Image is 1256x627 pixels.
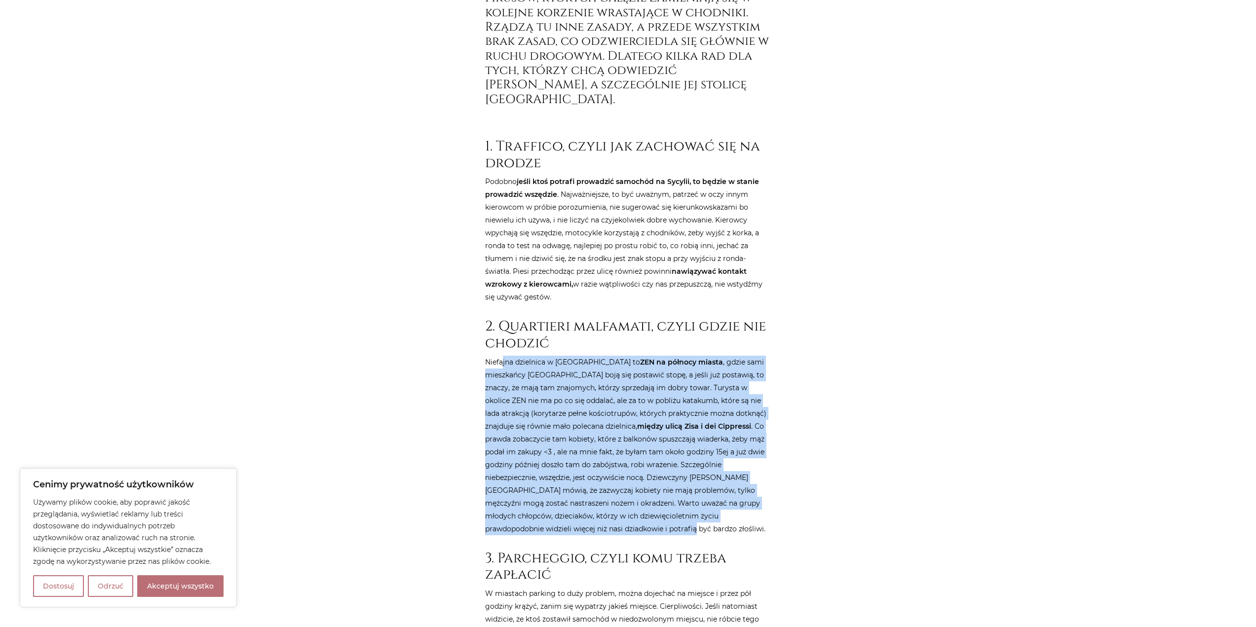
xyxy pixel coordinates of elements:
[485,177,759,199] strong: jeśli ktoś potrafi prowadzić samochód na Sycylii, to będzie w stanie prowadzić wszędzie
[637,422,751,431] strong: między ulicą Zisa i dei Cippressi
[33,479,224,490] p: Cenimy prywatność użytkowników
[485,356,771,535] p: Niefajna dzielnica w [GEOGRAPHIC_DATA] to , gdzie sami mieszkańcy [GEOGRAPHIC_DATA] boją się post...
[485,550,771,583] h2: 3. Parcheggio, czyli komu trzeba zapłacić
[485,175,771,303] p: Podobno . Najważniejsze, to być uważnym, patrzeć w oczy innym kierowcom w próbie porozumienia, ni...
[88,575,133,597] button: Odrzuć
[33,575,84,597] button: Dostosuj
[640,358,723,367] strong: ZEN na północy miasta
[485,138,771,171] h2: 1. Traffico, czyli jak zachować się na drodze
[485,318,771,351] h2: 2. Quartieri malfamati, czyli gdzie nie chodzić
[33,496,224,567] p: Używamy plików cookie, aby poprawić jakość przeglądania, wyświetlać reklamy lub treści dostosowan...
[137,575,224,597] button: Akceptuj wszystko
